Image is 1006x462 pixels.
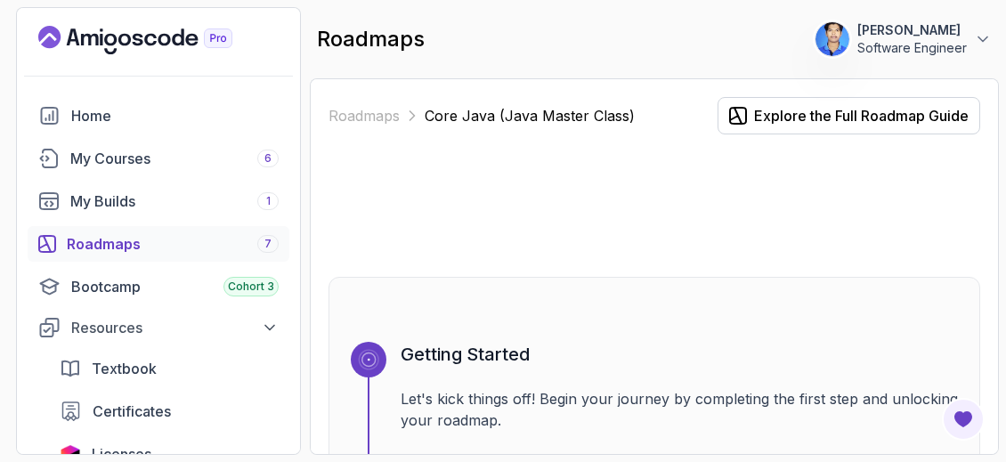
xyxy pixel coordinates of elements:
[317,25,425,53] h2: roadmaps
[425,105,635,126] p: Core Java (Java Master Class)
[28,269,289,304] a: bootcamp
[28,312,289,344] button: Resources
[754,105,969,126] div: Explore the Full Roadmap Guide
[815,22,849,56] img: user profile image
[67,233,279,255] div: Roadmaps
[70,190,279,212] div: My Builds
[70,148,279,169] div: My Courses
[329,105,400,126] a: Roadmaps
[401,342,958,367] h3: Getting Started
[28,226,289,262] a: roadmaps
[857,39,967,57] p: Software Engineer
[718,97,980,134] button: Explore the Full Roadmap Guide
[266,194,271,208] span: 1
[228,280,274,294] span: Cohort 3
[264,151,272,166] span: 6
[401,388,958,431] p: Let's kick things off! Begin your journey by completing the first step and unlocking your roadmap.
[264,237,272,251] span: 7
[28,141,289,176] a: courses
[71,276,279,297] div: Bootcamp
[49,351,289,386] a: textbook
[857,21,967,39] p: [PERSON_NAME]
[28,183,289,219] a: builds
[71,105,279,126] div: Home
[815,21,992,57] button: user profile image[PERSON_NAME]Software Engineer
[49,393,289,429] a: certificates
[71,317,279,338] div: Resources
[931,391,988,444] iframe: chat widget
[93,401,171,422] span: Certificates
[28,98,289,134] a: home
[38,26,273,54] a: Landing page
[92,358,157,379] span: Textbook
